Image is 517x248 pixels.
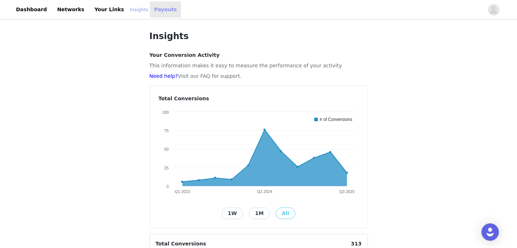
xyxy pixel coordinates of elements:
[249,207,270,219] button: 1M
[53,1,89,18] a: Networks
[164,129,168,133] text: 75
[90,1,128,18] a: Your Links
[150,1,181,18] a: Payouts
[162,110,168,114] text: 100
[12,1,51,18] a: Dashboard
[149,51,368,59] h4: Your Conversion Activity
[149,62,368,70] p: This information makes it easy to measure the performance of your activity.
[175,189,190,194] text: Q1 2023
[149,72,368,80] p: Visit our FAQ for support.
[149,30,368,43] h1: Insights
[164,166,168,170] text: 25
[130,6,148,13] a: Insights
[490,4,497,16] div: avatar
[166,184,168,189] text: 0
[164,147,168,151] text: 50
[149,73,178,79] a: Need help?
[320,117,352,122] text: # of Conversions
[159,95,359,102] h4: Total Conversions
[222,207,243,219] button: 1W
[257,189,272,194] text: Q2 2024
[276,207,295,219] button: All
[481,223,499,241] div: Open Intercom Messenger
[339,189,354,194] text: Q3 2025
